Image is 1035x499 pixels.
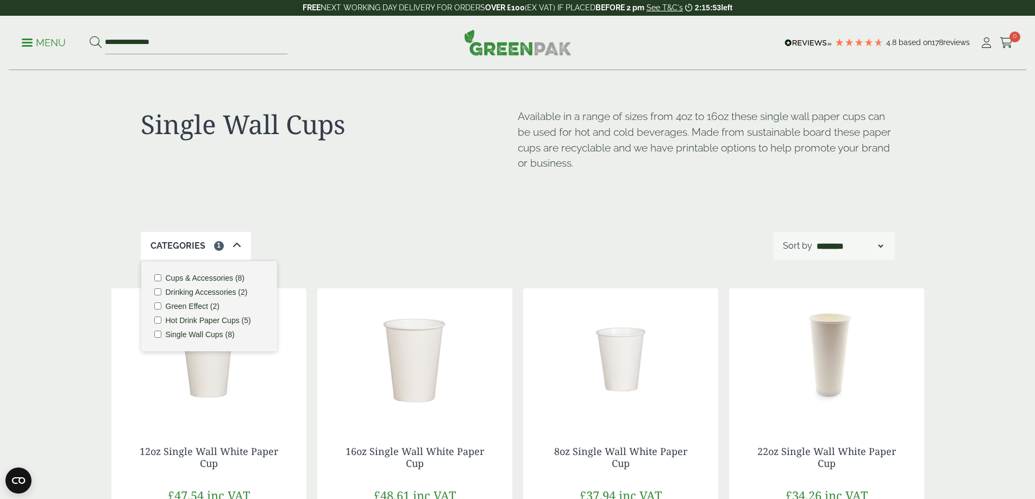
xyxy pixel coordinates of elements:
[554,445,687,470] a: 8oz Single Wall White Paper Cup
[166,274,245,282] label: Cups & Accessories (8)
[1000,37,1013,48] i: Cart
[729,288,924,424] img: 2130015B 22oz White Single Wall Paper Cup 627ml
[757,445,896,470] a: 22oz Single Wall White Paper Cup
[5,468,32,494] button: Open CMP widget
[899,38,932,47] span: Based on
[932,38,943,47] span: 178
[518,109,895,171] p: Available in a range of sizes from 4oz to 16oz these single wall paper cups can be used for hot a...
[346,445,484,470] a: 16oz Single Wall White Paper Cup
[214,241,224,251] span: 1
[814,239,885,252] select: Shop order
[647,3,683,12] a: See T&C's
[141,109,518,140] h1: Single Wall Cups
[166,317,251,324] label: Hot Drink Paper Cups (5)
[140,445,278,470] a: 12oz Single Wall White Paper Cup
[886,38,899,47] span: 4.8
[111,288,306,424] img: DSC_9763a
[785,39,832,47] img: REVIEWS.io
[721,3,732,12] span: left
[22,36,66,49] p: Menu
[980,37,993,48] i: My Account
[303,3,321,12] strong: FREE
[485,3,525,12] strong: OVER £100
[1000,35,1013,51] a: 0
[150,239,205,252] p: Categories
[523,288,718,424] img: 8oz Single Wall White Paper Cup-0
[166,302,219,310] label: Green Effect (2)
[166,288,248,296] label: Drinking Accessories (2)
[835,37,883,47] div: 4.78 Stars
[595,3,644,12] strong: BEFORE 2 pm
[943,38,970,47] span: reviews
[317,288,512,424] img: 16oz Single Wall White Paper Cup-0
[22,36,66,47] a: Menu
[464,29,572,55] img: GreenPak Supplies
[783,239,812,252] p: Sort by
[1009,31,1020,42] span: 0
[695,3,721,12] span: 2:15:53
[166,331,235,338] label: Single Wall Cups (8)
